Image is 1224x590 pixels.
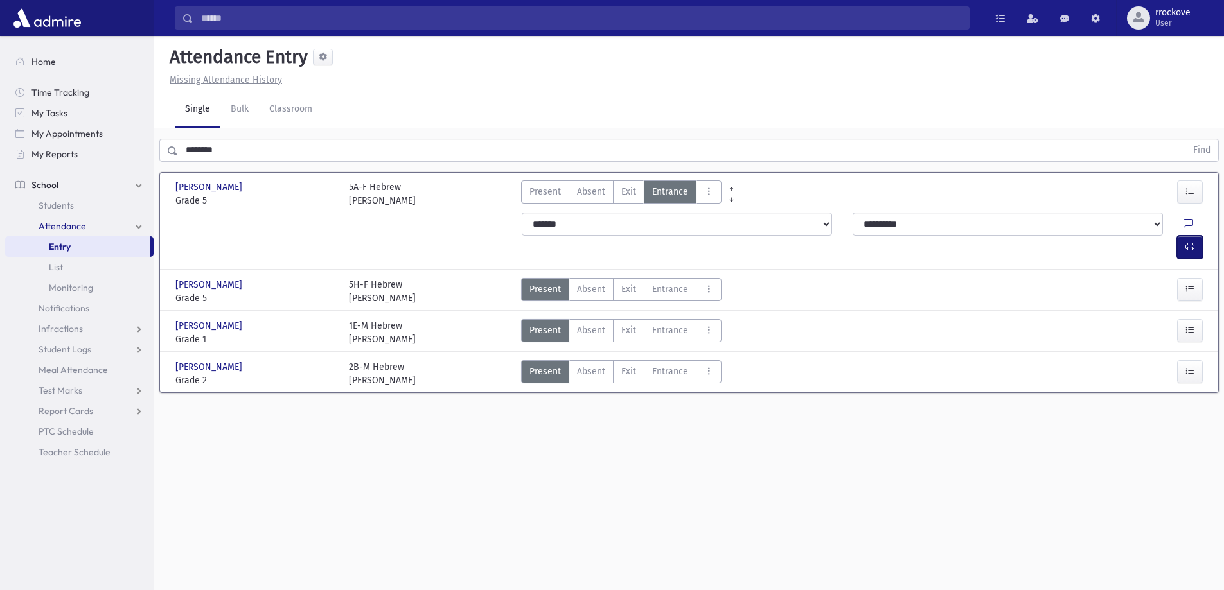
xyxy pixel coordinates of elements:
span: Grade 5 [175,291,336,305]
span: Absent [577,365,605,378]
span: rrockove [1155,8,1191,18]
span: Time Tracking [31,87,89,98]
a: Students [5,195,154,216]
span: Meal Attendance [39,364,108,376]
span: List [49,261,63,273]
span: Notifications [39,302,89,314]
div: AttTypes [521,360,722,387]
span: Entrance [652,365,688,378]
span: Entrance [652,324,688,337]
span: Absent [577,324,605,337]
a: Time Tracking [5,82,154,103]
a: Monitoring [5,277,154,298]
span: Exit [621,324,636,337]
span: Exit [621,185,636,198]
a: Bulk [220,92,259,128]
a: Teacher Schedule [5,442,154,462]
span: [PERSON_NAME] [175,319,245,333]
a: Missing Attendance History [164,74,282,85]
span: Home [31,56,56,67]
span: Absent [577,282,605,296]
span: Grade 2 [175,374,336,387]
div: 5H-F Hebrew [PERSON_NAME] [349,278,416,305]
a: Meal Attendance [5,360,154,380]
div: 1E-M Hebrew [PERSON_NAME] [349,319,416,346]
span: Grade 1 [175,333,336,346]
span: Present [529,282,561,296]
span: Present [529,324,561,337]
span: Entrance [652,282,688,296]
a: My Reports [5,144,154,164]
div: AttTypes [521,319,722,346]
span: [PERSON_NAME] [175,360,245,374]
span: My Reports [31,148,78,160]
span: Monitoring [49,282,93,293]
u: Missing Attendance History [170,74,282,85]
div: 5A-F Hebrew [PERSON_NAME] [349,180,416,207]
a: Home [5,51,154,72]
span: Present [529,365,561,378]
span: Exit [621,365,636,378]
span: [PERSON_NAME] [175,278,245,291]
img: AdmirePro [10,5,84,31]
span: My Appointments [31,128,103,139]
span: Report Cards [39,405,93,417]
input: Search [193,6,969,30]
a: Notifications [5,298,154,318]
a: Student Logs [5,339,154,360]
a: PTC Schedule [5,421,154,442]
a: My Tasks [5,103,154,123]
span: Test Marks [39,385,82,396]
span: Entry [49,241,71,252]
div: AttTypes [521,278,722,305]
span: Grade 5 [175,194,336,207]
span: Present [529,185,561,198]
a: List [5,257,154,277]
a: Single [175,92,220,128]
span: Student Logs [39,343,91,355]
span: [PERSON_NAME] [175,180,245,194]
a: Infractions [5,318,154,339]
div: 2B-M Hebrew [PERSON_NAME] [349,360,416,387]
div: AttTypes [521,180,722,207]
h5: Attendance Entry [164,46,308,68]
span: Absent [577,185,605,198]
a: My Appointments [5,123,154,144]
a: School [5,175,154,195]
span: User [1155,18,1191,28]
span: Teacher Schedule [39,446,111,458]
span: Exit [621,282,636,296]
span: My Tasks [31,107,67,119]
a: Entry [5,236,150,257]
span: Infractions [39,323,83,334]
a: Report Cards [5,401,154,421]
button: Find [1185,139,1218,161]
span: PTC Schedule [39,426,94,437]
span: School [31,179,58,191]
span: Entrance [652,185,688,198]
span: Students [39,200,74,211]
a: Attendance [5,216,154,236]
a: Test Marks [5,380,154,401]
a: Classroom [259,92,323,128]
span: Attendance [39,220,86,232]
